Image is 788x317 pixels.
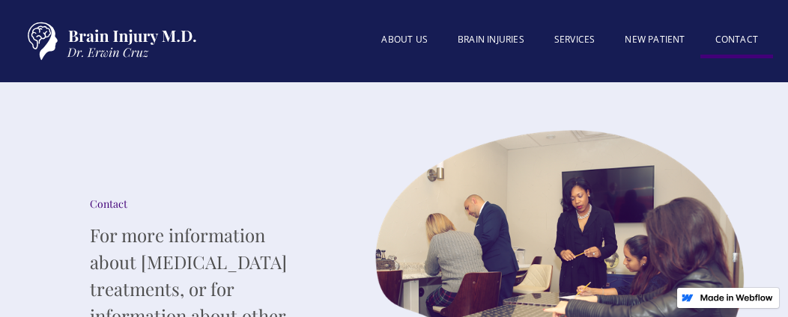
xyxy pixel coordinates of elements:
[610,25,700,55] a: New patient
[15,15,202,67] a: home
[700,294,773,301] img: Made in Webflow
[90,197,315,212] div: Contact
[366,25,443,55] a: About US
[539,25,610,55] a: SERVICES
[700,25,773,58] a: Contact
[443,25,539,55] a: BRAIN INJURIES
